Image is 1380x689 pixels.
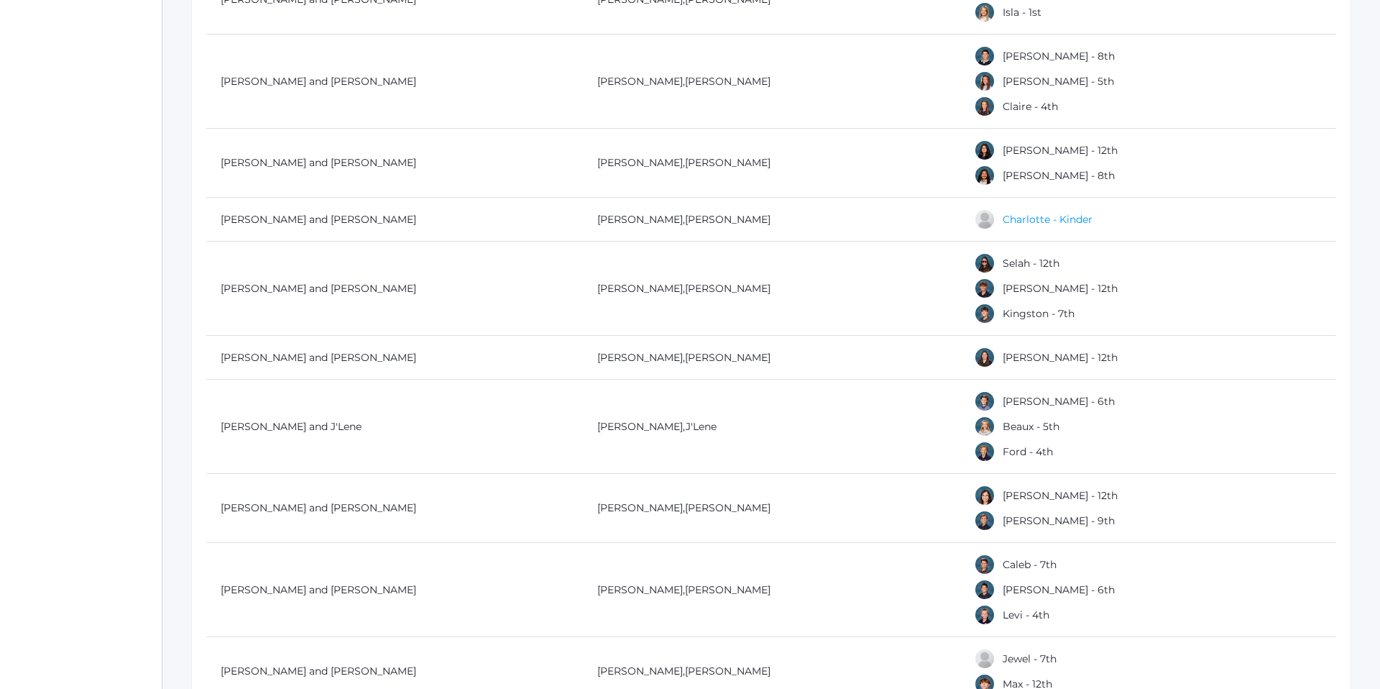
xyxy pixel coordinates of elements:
a: [PERSON_NAME] and [PERSON_NAME] [221,282,416,295]
a: [PERSON_NAME] and [PERSON_NAME] [221,213,416,226]
td: , [583,35,960,129]
a: [PERSON_NAME] [685,583,770,596]
a: [PERSON_NAME] and [PERSON_NAME] [221,665,416,677]
div: Caleb Beaty [974,554,995,575]
div: Charlotte Bair [974,209,995,230]
td: , [583,129,960,198]
a: [PERSON_NAME] [685,351,770,364]
div: Cruz Baron [974,391,995,412]
a: [PERSON_NAME] - 5th [1003,75,1114,88]
a: [PERSON_NAME] - 12th [1003,489,1118,502]
td: , [583,543,960,637]
a: [PERSON_NAME] - 9th [1003,514,1115,527]
a: [PERSON_NAME] [685,282,770,295]
a: [PERSON_NAME] - 12th [1003,144,1118,157]
a: [PERSON_NAME] - 8th [1003,169,1115,182]
td: , [583,242,960,336]
td: , [583,198,960,242]
a: Ford - 4th [1003,445,1053,458]
a: Charlotte - Kinder [1003,213,1092,226]
div: Kingston Balli [974,303,995,324]
div: Selah Balli [974,252,995,274]
a: [PERSON_NAME] [597,213,683,226]
div: Megan Barone [974,485,995,506]
a: [PERSON_NAME] - 12th [1003,351,1118,364]
div: Levi Beaty [974,604,995,626]
a: [PERSON_NAME] [685,501,770,514]
a: [PERSON_NAME] [597,665,683,677]
div: Isla Armstrong [974,1,995,23]
td: , [583,474,960,543]
div: Beaux Baron [974,416,995,437]
a: Caleb - 7th [1003,558,1057,571]
a: [PERSON_NAME] [597,351,683,364]
a: [PERSON_NAME] and [PERSON_NAME] [221,75,416,88]
div: Amaya Arteaga [974,165,995,186]
a: [PERSON_NAME] [597,583,683,596]
div: Solomon Balli [974,278,995,299]
a: Jewel - 7th [1003,652,1057,665]
div: Ella Arnold [974,70,995,92]
a: [PERSON_NAME] [685,156,770,169]
a: [PERSON_NAME] [597,420,683,433]
a: [PERSON_NAME] [685,213,770,226]
a: [PERSON_NAME] - 6th [1003,395,1115,408]
div: Jewel Beaudry [974,648,995,670]
a: [PERSON_NAME] and [PERSON_NAME] [221,351,416,364]
div: Jake Arnold [974,45,995,67]
a: Beaux - 5th [1003,420,1059,433]
div: Ford Baron [974,441,995,462]
a: [PERSON_NAME] and J'Lene [221,420,362,433]
a: [PERSON_NAME] [597,156,683,169]
div: Isabella Arteaga [974,140,995,161]
a: [PERSON_NAME] [685,75,770,88]
a: [PERSON_NAME] [597,75,683,88]
div: Lillian Bannon [974,347,995,368]
a: [PERSON_NAME] [685,665,770,677]
a: Claire - 4th [1003,100,1058,113]
a: Levi - 4th [1003,608,1049,621]
div: Matthew Barone [974,510,995,531]
a: J'Lene [686,420,717,433]
a: [PERSON_NAME] and [PERSON_NAME] [221,156,416,169]
a: [PERSON_NAME] - 8th [1003,50,1115,63]
a: [PERSON_NAME] [597,282,683,295]
a: Kingston - 7th [1003,307,1075,320]
a: [PERSON_NAME] - 12th [1003,282,1118,295]
td: , [583,336,960,380]
a: [PERSON_NAME] and [PERSON_NAME] [221,583,416,596]
a: [PERSON_NAME] [597,501,683,514]
td: , [583,380,960,474]
div: Claire Arnold [974,96,995,117]
a: Isla - 1st [1003,6,1041,19]
a: [PERSON_NAME] and [PERSON_NAME] [221,501,416,514]
div: Nathan Beaty [974,579,995,601]
a: Selah - 12th [1003,257,1059,270]
a: [PERSON_NAME] - 6th [1003,583,1115,596]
